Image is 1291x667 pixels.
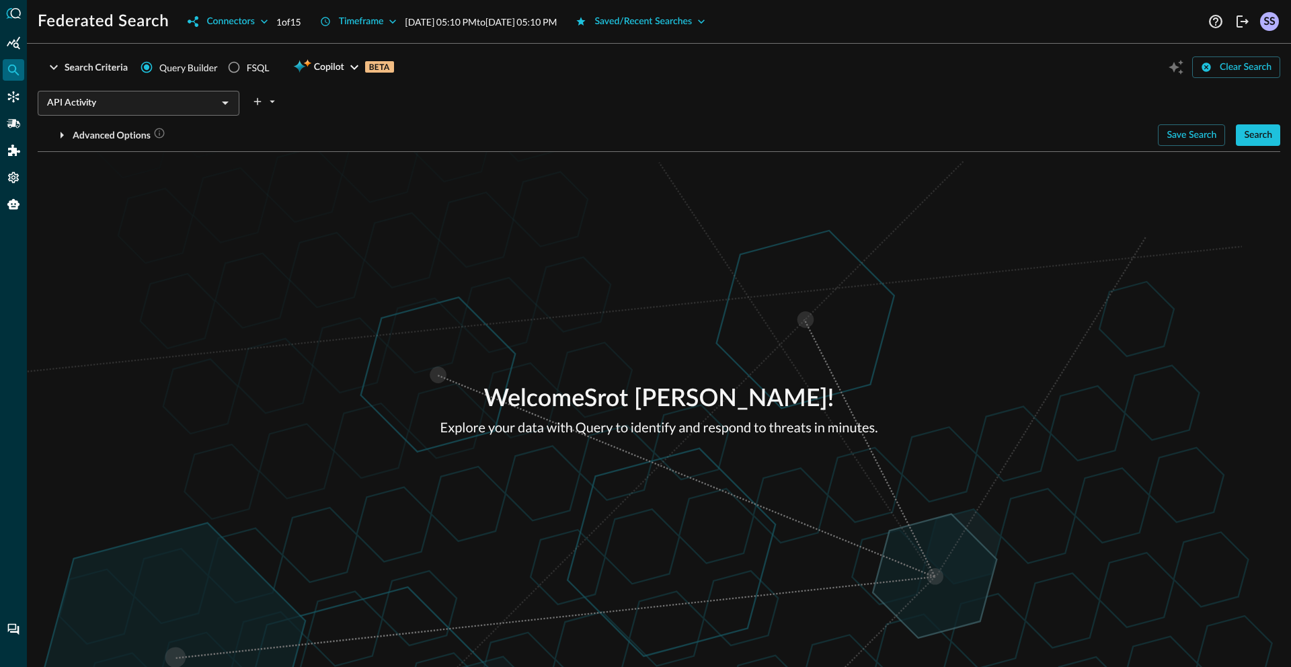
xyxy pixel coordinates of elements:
[3,86,24,108] div: Connectors
[38,11,169,32] h1: Federated Search
[42,95,213,112] input: Select an Event Type
[216,93,235,112] button: Open
[73,127,165,144] div: Advanced Options
[1192,56,1280,78] button: Clear Search
[314,59,344,76] span: Copilot
[3,194,24,215] div: Query Agent
[3,113,24,134] div: Pipelines
[38,124,173,146] button: Advanced Options
[3,140,25,161] div: Addons
[1236,124,1280,146] button: Search
[1205,11,1226,32] button: Help
[285,56,401,78] button: CopilotBETA
[247,61,270,75] div: FSQL
[180,11,276,32] button: Connectors
[440,418,878,438] p: Explore your data with Query to identify and respond to threats in minutes.
[312,11,405,32] button: Timeframe
[3,619,24,640] div: Chat
[38,56,136,78] button: Search Criteria
[568,11,713,32] button: Saved/Recent Searches
[405,15,557,29] p: [DATE] 05:10 PM to [DATE] 05:10 PM
[3,32,24,54] div: Summary Insights
[3,167,24,188] div: Settings
[365,61,394,73] p: BETA
[440,381,878,418] p: Welcome Srot [PERSON_NAME] !
[276,15,301,29] p: 1 of 15
[159,61,218,75] span: Query Builder
[1158,124,1225,146] button: Save Search
[1232,11,1253,32] button: Logout
[250,91,280,112] button: plus-arrow-button
[3,59,24,81] div: Federated Search
[1260,12,1279,31] div: SS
